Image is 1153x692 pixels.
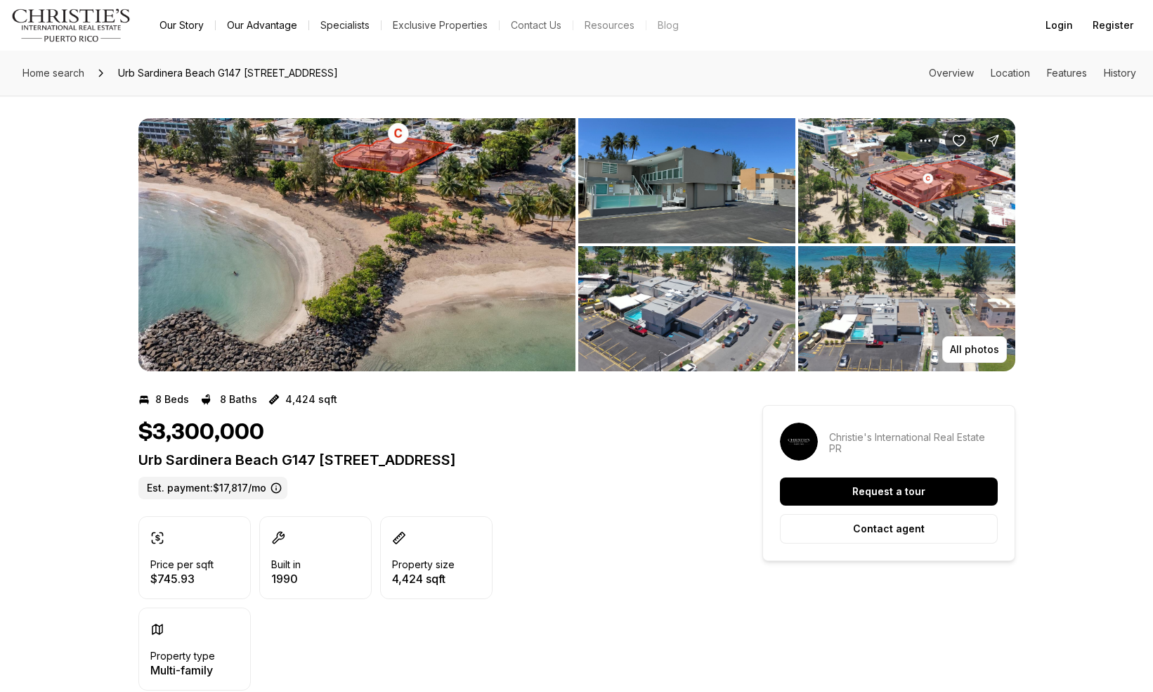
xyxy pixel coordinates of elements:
[11,8,131,42] img: logo
[950,344,999,355] p: All photos
[853,523,925,534] p: Contact agent
[112,62,344,84] span: Urb Sardinera Beach G147 [STREET_ADDRESS]
[138,118,1015,371] div: Listing Photos
[150,559,214,570] p: Price per sqft
[1045,20,1073,31] span: Login
[150,651,215,662] p: Property type
[382,15,499,35] a: Exclusive Properties
[945,127,973,155] button: Save Property: Urb Sardinera Beach G147 CALLE D
[780,514,998,544] button: Contact agent
[285,394,337,405] p: 4,424 sqft
[216,15,308,35] a: Our Advantage
[138,419,264,446] h1: $3,300,000
[148,15,215,35] a: Our Story
[1047,67,1087,79] a: Skip to: Features
[1104,67,1136,79] a: Skip to: History
[979,127,1007,155] button: Share Property: Urb Sardinera Beach G147 CALLE D
[22,67,84,79] span: Home search
[17,62,90,84] a: Home search
[150,573,214,584] p: $745.93
[271,559,301,570] p: Built in
[138,118,575,371] li: 1 of 11
[150,665,215,676] p: Multi-family
[780,478,998,506] button: Request a tour
[138,477,287,499] label: Est. payment: $17,817/mo
[911,127,939,155] button: Property options
[309,15,381,35] a: Specialists
[271,573,301,584] p: 1990
[578,118,795,243] button: View image gallery
[991,67,1030,79] a: Skip to: Location
[573,15,646,35] a: Resources
[929,68,1136,79] nav: Page section menu
[500,15,573,35] button: Contact Us
[155,394,189,405] p: 8 Beds
[1037,11,1081,39] button: Login
[646,15,690,35] a: Blog
[929,67,974,79] a: Skip to: Overview
[1084,11,1142,39] button: Register
[798,246,1015,371] button: View image gallery
[578,246,795,371] button: View image gallery
[220,394,257,405] p: 8 Baths
[138,451,712,468] p: Urb Sardinera Beach G147 [STREET_ADDRESS]
[138,118,575,371] button: View image gallery
[798,118,1015,243] button: View image gallery
[942,336,1007,363] button: All photos
[852,486,925,497] p: Request a tour
[1093,20,1133,31] span: Register
[392,573,455,584] p: 4,424 sqft
[578,118,1015,371] li: 2 of 11
[829,432,998,454] p: Christie's International Real Estate PR
[392,559,455,570] p: Property size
